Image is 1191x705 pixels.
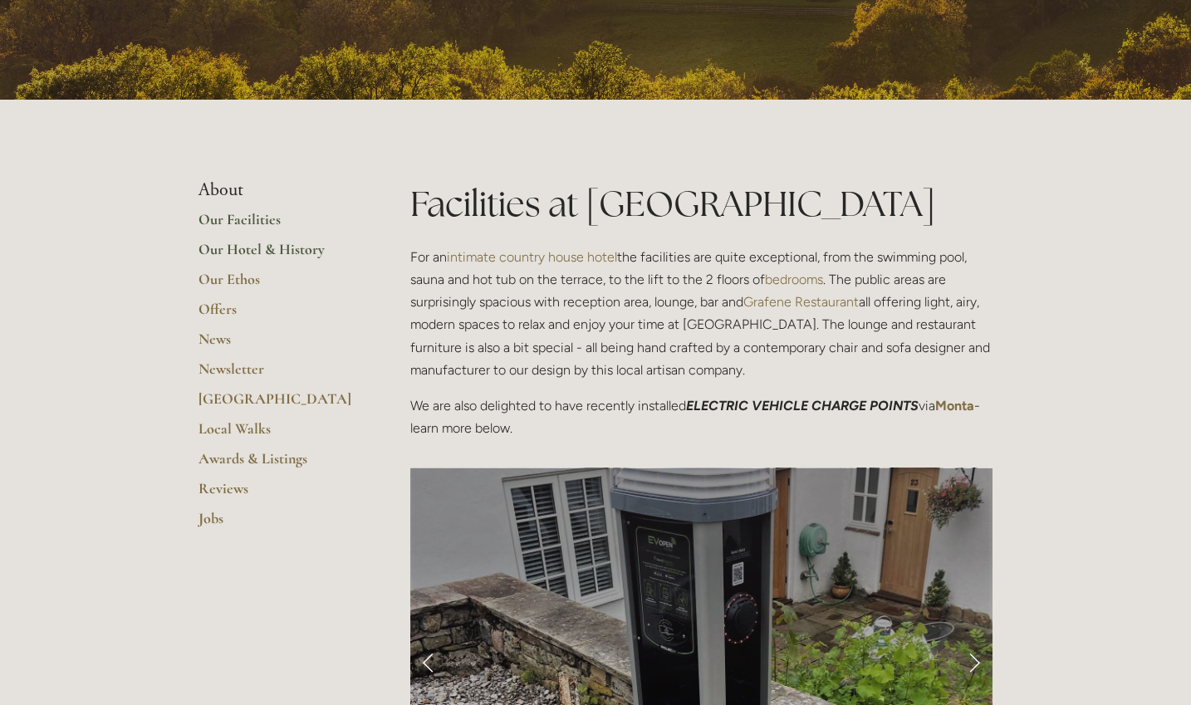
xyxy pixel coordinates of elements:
a: Our Facilities [198,210,357,240]
p: For an the facilities are quite exceptional, from the swimming pool, sauna and hot tub on the ter... [410,246,992,381]
em: ELECTRIC VEHICLE CHARGE POINTS [686,398,919,414]
a: Next Slide [956,637,992,687]
a: Our Ethos [198,270,357,300]
a: Awards & Listings [198,449,357,479]
a: intimate country house hotel [447,249,617,265]
a: News [198,330,357,360]
a: Offers [198,300,357,330]
a: Local Walks [198,419,357,449]
a: Our Hotel & History [198,240,357,270]
a: [GEOGRAPHIC_DATA] [198,389,357,419]
h1: Facilities at [GEOGRAPHIC_DATA] [410,179,992,228]
p: We are also delighted to have recently installed via - learn more below. [410,394,992,439]
li: About [198,179,357,201]
a: Grafene Restaurant [743,294,859,310]
a: bedrooms [765,272,823,287]
a: Newsletter [198,360,357,389]
a: Previous Slide [410,637,447,687]
a: Jobs [198,509,357,539]
a: Monta [935,398,974,414]
a: Reviews [198,479,357,509]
